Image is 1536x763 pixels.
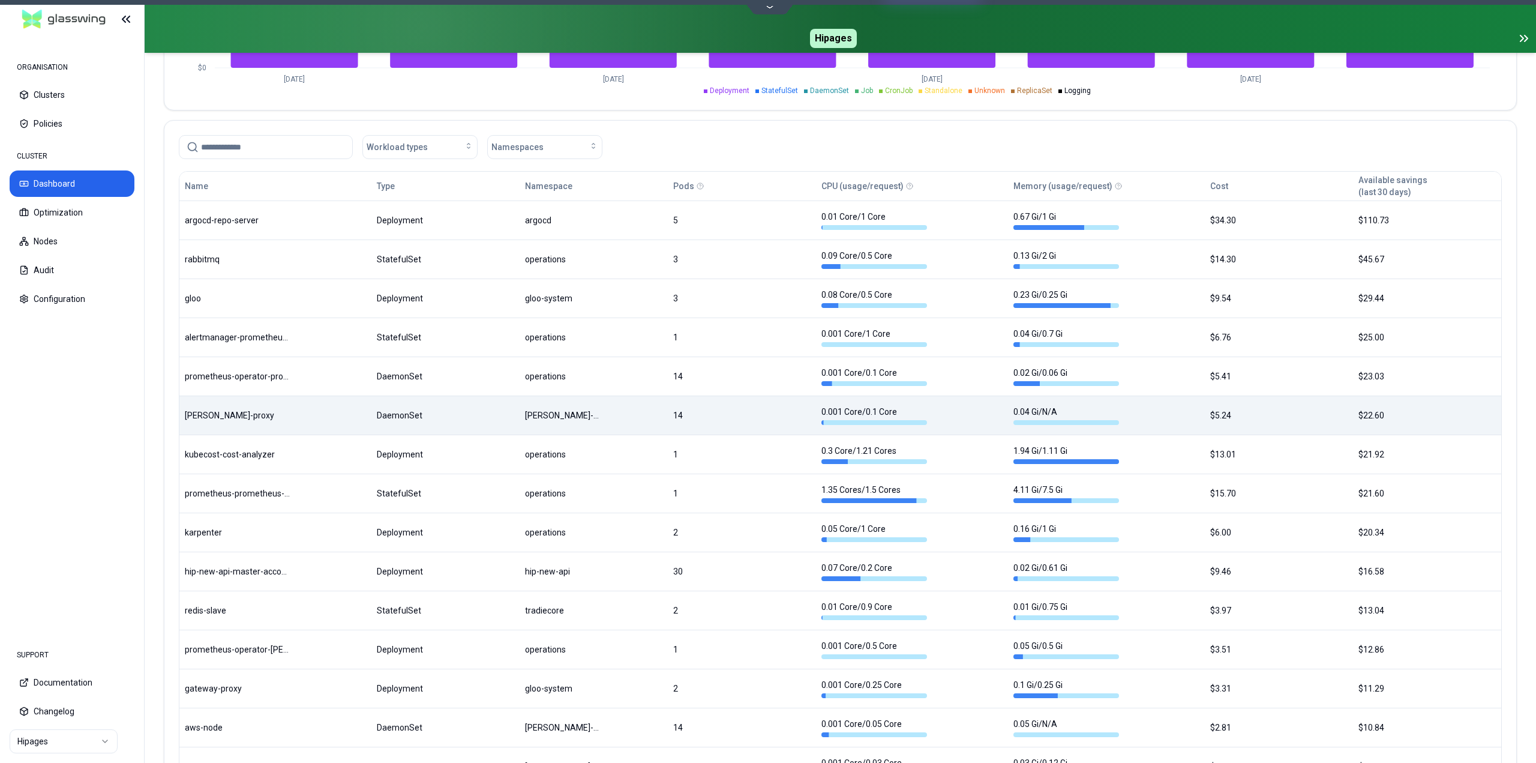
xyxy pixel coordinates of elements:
[673,605,811,617] div: 2
[673,214,811,226] div: 5
[525,331,602,343] div: operations
[1013,328,1119,347] div: 0.04 Gi / 0.7 Gi
[491,141,544,153] span: Namespaces
[673,174,694,198] button: Pods
[185,214,290,226] div: argocd-repo-server
[377,683,514,695] div: Deployment
[673,526,811,538] div: 2
[1358,448,1496,460] div: $21.92
[710,86,749,95] span: Deployment
[10,228,134,255] button: Nodes
[821,328,927,347] div: 0.001 Core / 1 Core
[525,487,602,499] div: operations
[1210,214,1348,226] div: $34.30
[1358,174,1427,198] button: Available savings(last 30 days)
[10,82,134,108] button: Clusters
[1210,292,1348,304] div: $9.54
[1358,683,1496,695] div: $11.29
[377,448,514,460] div: Deployment
[673,292,811,304] div: 3
[603,75,624,83] tspan: [DATE]
[1358,565,1496,578] div: $16.58
[1210,331,1348,343] div: $6.76
[10,199,134,226] button: Optimization
[1210,644,1348,656] div: $3.51
[1358,331,1496,343] div: $25.00
[10,643,134,667] div: SUPPORT
[821,523,927,542] div: 0.05 Core / 1 Core
[673,448,811,460] div: 1
[185,526,290,538] div: karpenter
[1210,565,1348,578] div: $9.46
[1017,86,1052,95] span: ReplicaSet
[810,86,849,95] span: DaemonSet
[1013,523,1119,542] div: 0.16 Gi / 1 Gi
[1210,253,1348,265] div: $14.30
[1013,289,1119,308] div: 0.23 Gi / 0.25 Gi
[925,86,962,95] span: Standalone
[1210,722,1348,734] div: $2.81
[1358,214,1496,226] div: $110.73
[377,253,514,265] div: StatefulSet
[1358,644,1496,656] div: $12.86
[821,601,927,620] div: 0.01 Core / 0.9 Core
[198,64,206,72] tspan: $0
[10,55,134,79] div: ORGANISATION
[185,722,290,734] div: aws-node
[1210,370,1348,382] div: $5.41
[525,605,602,617] div: tradiecore
[185,331,290,343] div: alertmanager-prometheus-operator-kube-p-alertmanager
[362,135,478,159] button: Workload types
[673,644,811,656] div: 1
[377,526,514,538] div: Deployment
[821,406,927,425] div: 0.001 Core / 0.1 Core
[673,331,811,343] div: 1
[525,565,602,578] div: hip-new-api
[1013,367,1119,386] div: 0.02 Gi / 0.06 Gi
[525,174,572,198] button: Namespace
[185,174,208,198] button: Name
[367,141,428,153] span: Workload types
[377,174,395,198] button: Type
[185,683,290,695] div: gateway-proxy
[1210,605,1348,617] div: $3.97
[1358,253,1496,265] div: $45.67
[821,718,927,737] div: 0.001 Core / 0.05 Core
[1064,86,1091,95] span: Logging
[377,370,514,382] div: DaemonSet
[377,644,514,656] div: Deployment
[185,292,290,304] div: gloo
[1358,292,1496,304] div: $29.44
[1013,562,1119,581] div: 0.02 Gi / 0.61 Gi
[922,75,943,83] tspan: [DATE]
[185,370,290,382] div: prometheus-operator-prometheus-node-exporter
[1210,526,1348,538] div: $6.00
[673,565,811,578] div: 30
[377,722,514,734] div: DaemonSet
[284,75,305,83] tspan: [DATE]
[377,565,514,578] div: Deployment
[10,144,134,168] div: CLUSTER
[821,250,927,269] div: 0.09 Core / 0.5 Core
[1210,174,1228,198] button: Cost
[377,331,514,343] div: StatefulSet
[1013,211,1119,230] div: 0.67 Gi / 1 Gi
[1358,370,1496,382] div: $23.03
[1013,174,1112,198] button: Memory (usage/request)
[1013,445,1119,464] div: 1.94 Gi / 1.11 Gi
[525,292,602,304] div: gloo-system
[821,679,927,698] div: 0.001 Core / 0.25 Core
[525,214,602,226] div: argocd
[1358,409,1496,421] div: $22.60
[10,110,134,137] button: Policies
[821,211,927,230] div: 0.01 Core / 1 Core
[821,367,927,386] div: 0.001 Core / 0.1 Core
[185,605,290,617] div: redis-slave
[525,526,602,538] div: operations
[810,29,857,48] span: Hipages
[821,289,927,308] div: 0.08 Core / 0.5 Core
[185,565,290,578] div: hip-new-api-master-accounts-api
[525,448,602,460] div: operations
[487,135,602,159] button: Namespaces
[1013,601,1119,620] div: 0.01 Gi / 0.75 Gi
